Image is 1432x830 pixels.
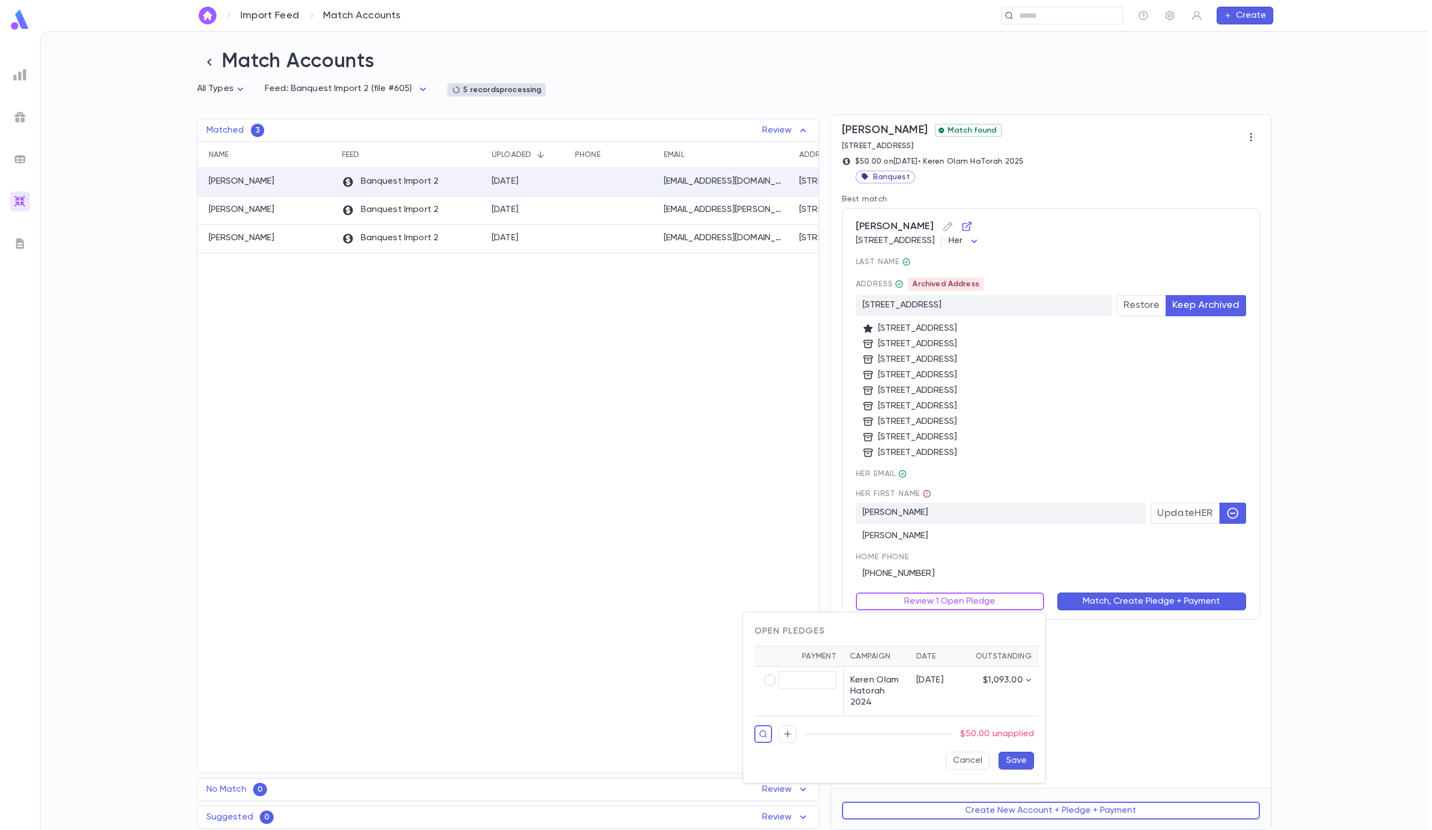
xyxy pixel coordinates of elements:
th: Date [910,646,965,667]
p: $50.00 unapplied [960,728,1034,740]
th: Payment [754,646,843,667]
th: Campaign [843,646,910,667]
span: Open Pledges [754,626,825,637]
th: Outstanding [965,646,1038,667]
td: Keren Olam Hatorah 2024 [843,667,910,716]
button: Save [999,752,1034,770]
div: [DATE] [916,675,959,686]
td: $1,093.00 [965,667,1038,716]
button: Cancel [946,752,990,770]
